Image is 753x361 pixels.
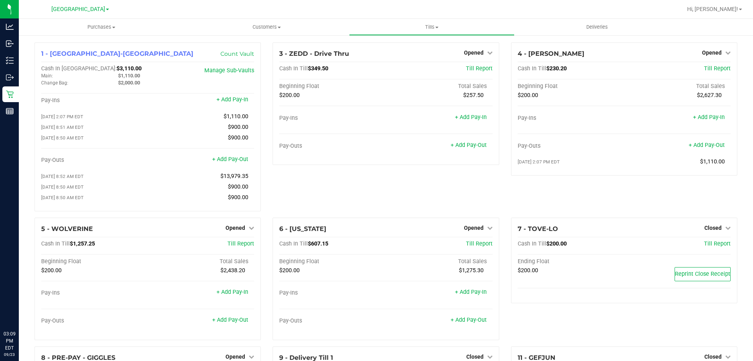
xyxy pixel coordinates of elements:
div: Pay-Outs [41,317,148,324]
span: Closed [704,354,722,360]
a: + Add Pay-In [216,289,248,295]
span: $1,110.00 [700,158,725,165]
div: Beginning Float [279,83,386,90]
span: [DATE] 8:51 AM EDT [41,125,84,130]
a: Till Report [704,240,731,247]
span: Deliveries [576,24,618,31]
iframe: Resource center [8,298,31,322]
a: + Add Pay-Out [689,142,725,148]
span: 6 - [US_STATE] [279,225,326,233]
span: $900.00 [228,194,248,201]
div: Beginning Float [279,258,386,265]
span: Closed [704,225,722,231]
span: Cash In Till [518,65,546,72]
a: + Add Pay-In [216,96,248,103]
span: $200.00 [518,267,538,274]
p: 03:09 PM EDT [4,330,15,352]
div: Total Sales [148,258,255,265]
span: Purchases [19,24,184,31]
a: + Add Pay-Out [212,317,248,323]
span: Reprint Close Receipt [675,271,730,277]
span: $900.00 [228,124,248,130]
inline-svg: Retail [6,90,14,98]
a: + Add Pay-In [455,114,487,121]
span: $13,979.35 [220,173,248,180]
a: + Add Pay-Out [451,317,487,323]
a: Tills [349,19,514,35]
span: [DATE] 8:50 AM EDT [41,135,84,141]
iframe: Resource center unread badge [23,297,33,306]
span: [DATE] 8:50 AM EDT [41,195,84,200]
inline-svg: Inbound [6,40,14,48]
span: 4 - [PERSON_NAME] [518,50,584,57]
span: [DATE] 8:52 AM EDT [41,174,84,179]
span: Opened [226,225,245,231]
div: Total Sales [624,83,731,90]
span: Cash In Till [41,240,70,247]
button: Reprint Close Receipt [675,267,731,281]
span: $1,275.30 [459,267,484,274]
span: Till Report [466,65,493,72]
div: Pay-Ins [518,115,624,122]
span: Cash In Till [279,65,308,72]
span: 3 - ZEDD - Drive Thru [279,50,349,57]
span: $257.50 [463,92,484,99]
div: Total Sales [386,258,493,265]
span: [DATE] 2:07 PM EDT [41,114,83,119]
span: Tills [349,24,514,31]
span: $900.00 [228,183,248,190]
div: Total Sales [386,83,493,90]
p: 09/23 [4,352,15,357]
inline-svg: Outbound [6,73,14,81]
span: [GEOGRAPHIC_DATA] [51,6,105,13]
span: Cash In Till [518,240,546,247]
a: Till Report [227,240,254,247]
span: Customers [184,24,349,31]
span: Hi, [PERSON_NAME]! [687,6,738,12]
inline-svg: Analytics [6,23,14,31]
span: $607.15 [308,240,328,247]
inline-svg: Inventory [6,57,14,64]
a: Customers [184,19,349,35]
a: + Add Pay-Out [451,142,487,148]
div: Beginning Float [518,83,624,90]
span: $200.00 [546,240,567,247]
span: $2,000.00 [118,80,140,86]
div: Pay-Outs [41,157,148,164]
span: [DATE] 2:07 PM EDT [518,159,560,165]
span: 7 - TOVE-LO [518,225,558,233]
a: + Add Pay-Out [212,156,248,163]
inline-svg: Reports [6,107,14,115]
div: Pay-Ins [279,290,386,297]
a: Count Vault [220,50,254,57]
a: Purchases [19,19,184,35]
span: $200.00 [41,267,62,274]
div: Ending Float [518,258,624,265]
a: Till Report [704,65,731,72]
span: $230.20 [546,65,567,72]
span: $900.00 [228,134,248,141]
span: Opened [464,49,484,56]
div: Pay-Ins [41,290,148,297]
span: 1 - [GEOGRAPHIC_DATA]-[GEOGRAPHIC_DATA] [41,50,193,57]
span: $3,110.00 [116,65,142,72]
span: Opened [464,225,484,231]
span: Opened [702,49,722,56]
span: $1,257.25 [70,240,95,247]
span: $200.00 [518,92,538,99]
span: 5 - WOLVERINE [41,225,93,233]
a: Manage Sub-Vaults [204,67,254,74]
span: $200.00 [279,267,300,274]
div: Pay-Outs [279,143,386,150]
div: Pay-Outs [279,317,386,324]
span: $200.00 [279,92,300,99]
a: Deliveries [515,19,680,35]
a: Till Report [466,240,493,247]
div: Pay-Ins [279,115,386,122]
span: $349.50 [308,65,328,72]
span: $2,627.30 [697,92,722,99]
